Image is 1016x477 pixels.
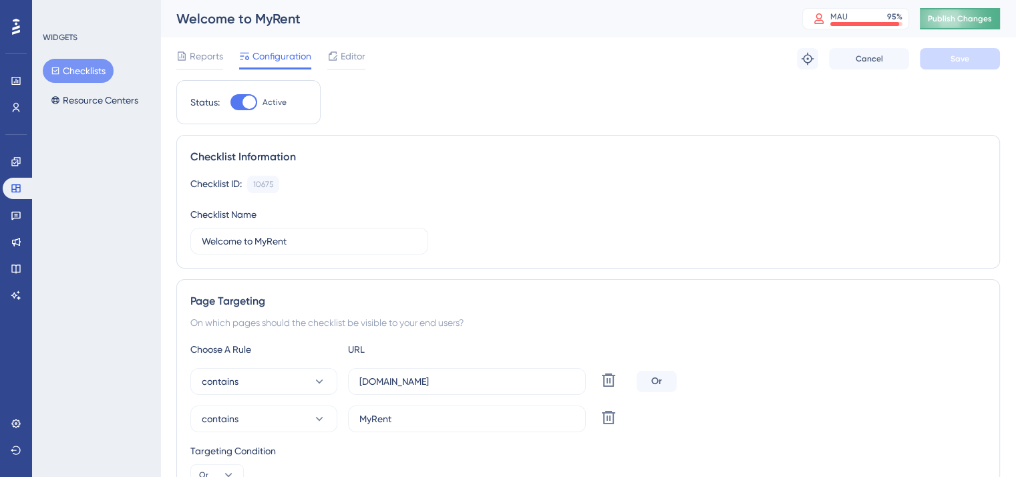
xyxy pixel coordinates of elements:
div: Targeting Condition [190,443,986,459]
span: contains [202,411,238,427]
span: Save [951,53,969,64]
span: contains [202,373,238,389]
div: Status: [190,94,220,110]
button: Cancel [829,48,909,69]
div: Checklist ID: [190,176,242,193]
span: Active [263,97,287,108]
button: Publish Changes [920,8,1000,29]
div: WIDGETS [43,32,77,43]
div: Or [637,371,677,392]
div: 9+ [91,7,99,17]
button: Checklists [43,59,114,83]
div: 95 % [887,11,902,22]
input: yourwebsite.com/path [359,374,574,389]
div: Choose A Rule [190,341,337,357]
span: Cancel [856,53,883,64]
div: Checklist Name [190,206,257,222]
div: On which pages should the checklist be visible to your end users? [190,315,986,331]
button: Save [920,48,1000,69]
div: MAU [830,11,848,22]
div: Page Targeting [190,293,986,309]
button: contains [190,368,337,395]
span: Publish Changes [928,13,992,24]
span: Reports [190,48,223,64]
div: Welcome to MyRent [176,9,769,28]
span: Editor [341,48,365,64]
input: yourwebsite.com/path [359,412,574,426]
span: Configuration [252,48,311,64]
button: Resource Centers [43,88,146,112]
span: Need Help? [32,3,84,19]
div: 10675 [253,179,273,190]
button: contains [190,406,337,432]
div: URL [348,341,495,357]
input: Type your Checklist name [202,234,417,249]
div: Checklist Information [190,149,986,165]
